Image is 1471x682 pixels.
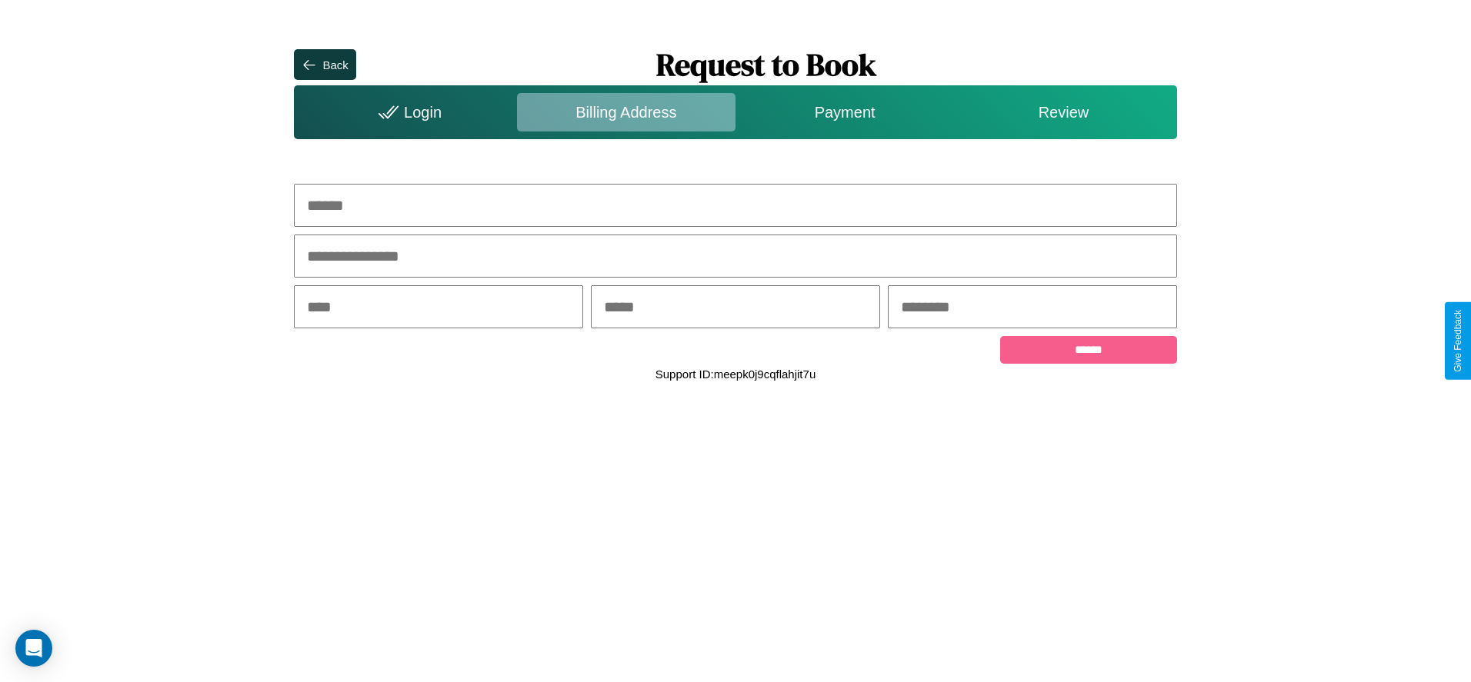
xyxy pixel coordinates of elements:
div: Open Intercom Messenger [15,630,52,667]
h1: Request to Book [356,44,1177,85]
div: Login [298,93,516,131]
div: Payment [735,93,954,131]
div: Review [954,93,1172,131]
button: Back [294,49,355,80]
div: Give Feedback [1453,310,1463,372]
p: Support ID: meepk0j9cqflahjit7u [655,364,816,384]
div: Back [322,58,348,72]
div: Billing Address [517,93,735,131]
